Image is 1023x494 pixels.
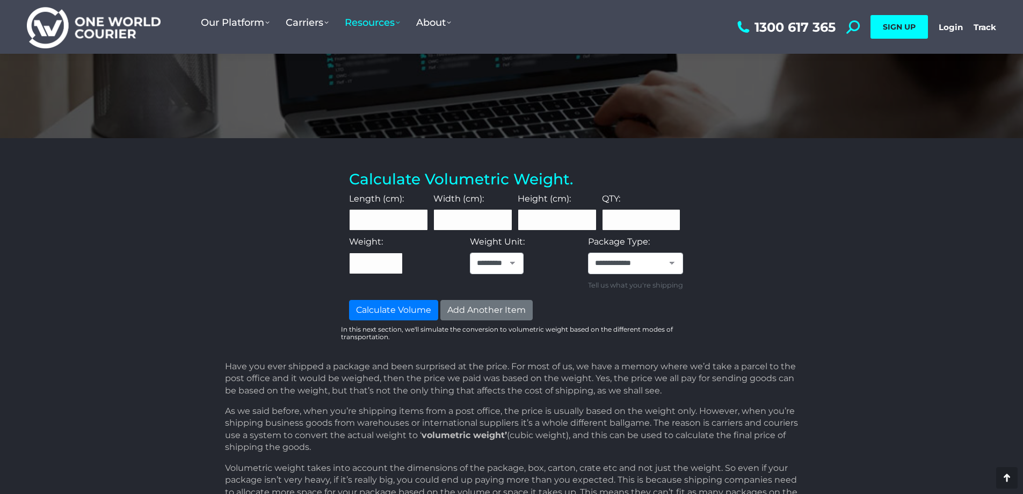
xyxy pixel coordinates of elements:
[201,17,270,28] span: Our Platform
[422,430,507,440] strong: volumetric weight’
[602,193,620,205] label: QTY:
[278,6,337,39] a: Carriers
[341,326,688,341] p: In this next section, we'll simulate the conversion to volumetric weight based on the different m...
[735,20,836,34] a: 1300 617 365
[433,193,484,205] label: Width (cm):
[225,361,803,397] p: Have you ever shipped a package and been surprised at the price. For most of us, we have a memory...
[974,22,996,32] a: Track
[588,280,683,291] small: Tell us what you're shipping
[518,193,571,205] label: Height (cm):
[225,405,803,454] p: As we said before, when you’re shipping items from a post office, the price is usually based on t...
[883,22,916,32] span: SIGN UP
[416,17,451,28] span: About
[193,6,278,39] a: Our Platform
[337,6,408,39] a: Resources
[870,15,928,39] a: SIGN UP
[440,300,533,320] button: Add Another Item
[349,236,383,248] label: Weight:
[349,170,680,189] h3: Calculate Volumetric Weight.
[939,22,963,32] a: Login
[470,236,525,248] label: Weight Unit:
[345,17,400,28] span: Resources
[286,17,329,28] span: Carriers
[27,5,161,49] img: One World Courier
[349,193,404,205] label: Length (cm):
[408,6,459,39] a: About
[588,236,650,248] label: Package Type:
[349,300,438,320] button: Calculate Volume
